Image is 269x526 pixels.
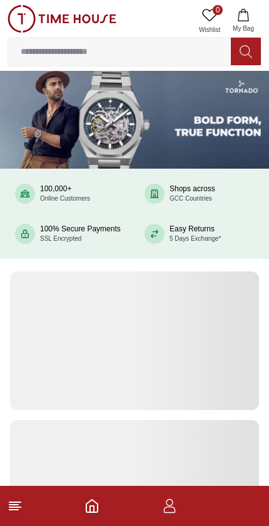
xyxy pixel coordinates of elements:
span: 5 Days Exchange* [170,235,221,242]
span: My Bag [228,24,259,33]
span: Wishlist [194,25,225,34]
a: 0Wishlist [194,5,225,37]
div: Easy Returns [170,224,221,243]
div: 100% Secure Payments [40,224,121,243]
button: My Bag [225,5,261,37]
span: Online Customers [40,195,90,202]
img: Women's Watches Banner [10,271,259,410]
span: 0 [213,5,223,15]
a: Home [84,498,99,513]
span: GCC Countries [170,195,212,202]
div: 100,000+ [40,184,90,203]
span: SSL Encrypted [40,235,81,242]
div: Shops across [170,184,215,203]
img: ... [8,5,116,33]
